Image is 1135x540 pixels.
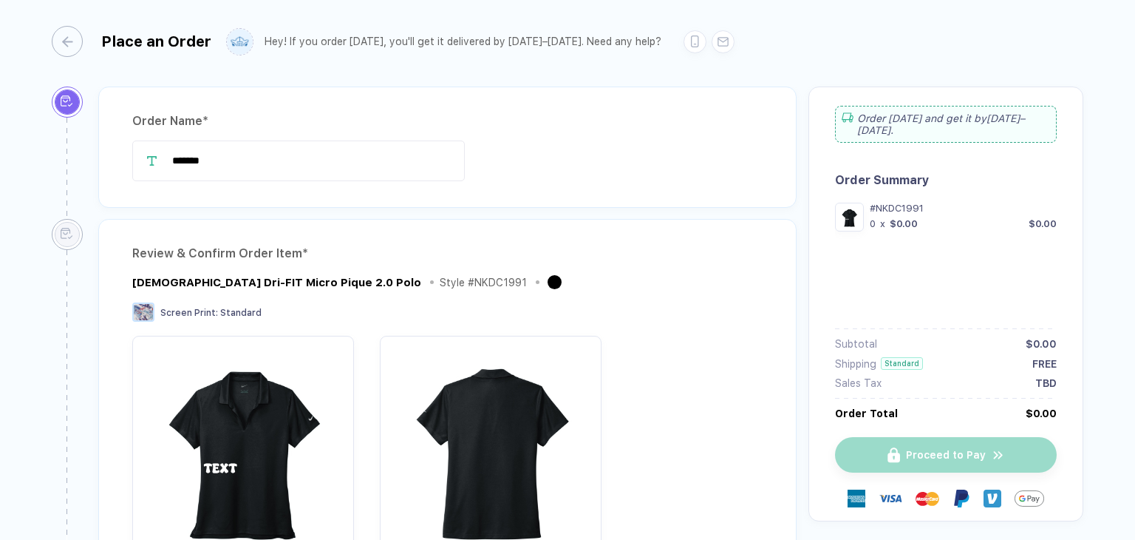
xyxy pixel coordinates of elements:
[848,490,865,507] img: express
[220,308,262,318] span: Standard
[881,357,923,370] div: Standard
[879,218,887,229] div: x
[265,36,661,48] div: Hey! If you order [DATE], you'll get it delivered by [DATE]–[DATE]. Need any help?
[952,490,970,507] img: Paypal
[1035,377,1057,389] div: TBD
[1026,408,1057,419] div: $0.00
[890,218,918,229] div: $0.00
[839,206,860,228] img: e7564de9-0002-452a-81c2-53dc177e0d2c_nt_front_1754999890991.jpg
[835,173,1057,187] div: Order Summary
[835,358,876,370] div: Shipping
[132,242,763,266] div: Review & Confirm Order Item
[1026,338,1057,350] div: $0.00
[870,203,1057,214] div: #NKDC1991
[132,303,154,322] img: Screen Print
[879,487,902,510] img: visa
[227,29,253,55] img: user profile
[1032,358,1057,370] div: FREE
[835,106,1057,143] div: Order [DATE] and get it by [DATE]–[DATE] .
[870,218,876,229] div: 0
[160,308,218,318] span: Screen Print :
[984,490,1001,507] img: Venmo
[132,276,421,289] div: Ladies Dri-FIT Micro Pique 2.0 Polo
[1015,484,1044,513] img: Google Pay
[835,377,882,389] div: Sales Tax
[132,109,763,133] div: Order Name
[1029,218,1057,229] div: $0.00
[101,33,211,50] div: Place an Order
[440,277,527,288] div: Style # NKDC1991
[916,487,939,510] img: master-card
[835,408,898,419] div: Order Total
[835,338,877,350] div: Subtotal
